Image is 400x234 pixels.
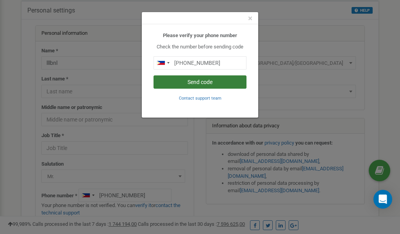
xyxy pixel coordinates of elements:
[373,190,392,209] div: Open Intercom Messenger
[154,57,172,69] div: Telephone country code
[179,95,221,101] a: Contact support team
[154,75,246,89] button: Send code
[248,14,252,23] span: ×
[154,56,246,70] input: 0905 123 4567
[248,14,252,23] button: Close
[179,96,221,101] small: Contact support team
[154,43,246,51] p: Check the number before sending code
[163,32,237,38] b: Please verify your phone number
